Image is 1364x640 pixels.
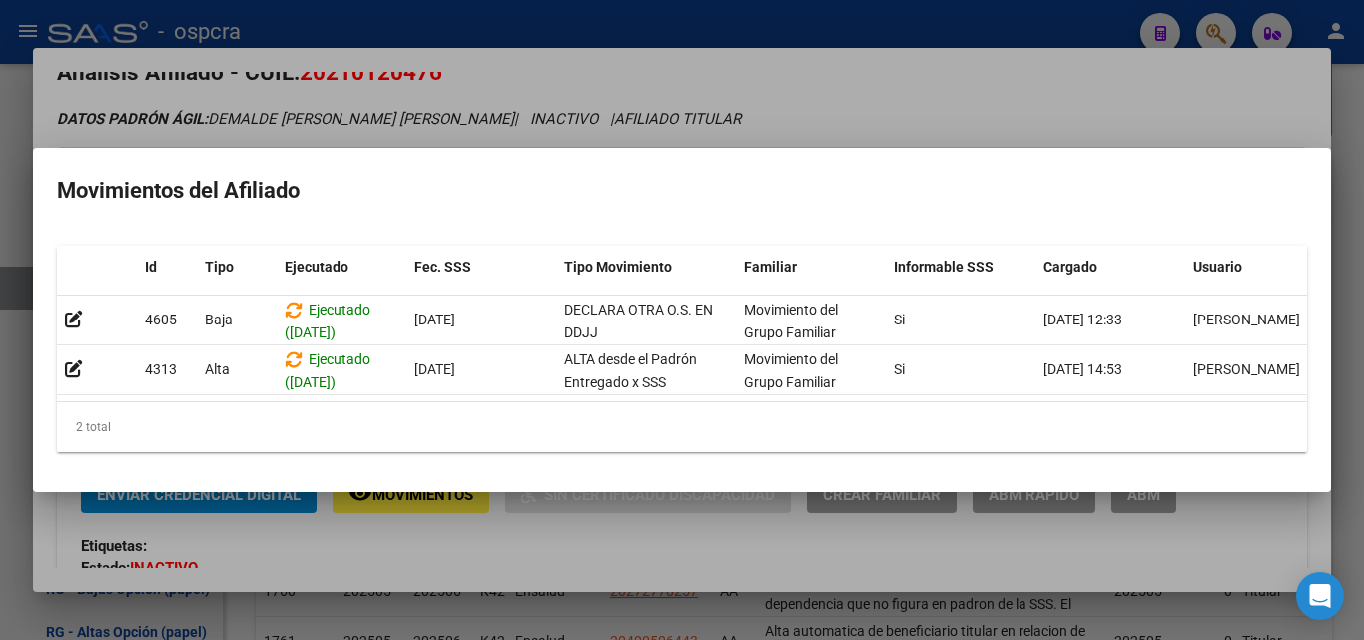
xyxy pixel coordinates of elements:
span: [DATE] 14:53 [1043,361,1122,377]
span: [DATE] [414,361,455,377]
span: Movimiento del Grupo Familiar [744,302,838,340]
span: Id [145,259,157,275]
datatable-header-cell: Usuario [1185,246,1335,289]
datatable-header-cell: Familiar [736,246,886,289]
datatable-header-cell: Cargado [1035,246,1185,289]
span: ALTA desde el Padrón Entregado x SSS [564,351,697,390]
datatable-header-cell: Informable SSS [886,246,1035,289]
h2: Movimientos del Afiliado [57,172,1307,210]
span: Cargado [1043,259,1097,275]
datatable-header-cell: Id [137,246,197,289]
span: Baja [205,312,233,327]
span: Familiar [744,259,797,275]
span: Alta [205,361,230,377]
span: [PERSON_NAME] [1193,312,1300,327]
span: Ejecutado ([DATE]) [285,302,370,340]
span: [PERSON_NAME] [1193,361,1300,377]
span: Tipo [205,259,234,275]
span: Si [894,361,905,377]
datatable-header-cell: Tipo Movimiento [556,246,736,289]
span: Ejecutado [285,259,348,275]
span: Fec. SSS [414,259,471,275]
span: DECLARA OTRA O.S. EN DDJJ [564,302,713,340]
div: Open Intercom Messenger [1296,572,1344,620]
span: Si [894,312,905,327]
span: Movimiento del Grupo Familiar [744,351,838,390]
span: 4313 [145,361,177,377]
span: Ejecutado ([DATE]) [285,351,370,390]
span: Usuario [1193,259,1242,275]
span: 4605 [145,312,177,327]
span: Informable SSS [894,259,994,275]
span: Tipo Movimiento [564,259,672,275]
datatable-header-cell: Fec. SSS [406,246,556,289]
datatable-header-cell: Tipo [197,246,277,289]
datatable-header-cell: Ejecutado [277,246,406,289]
div: 2 total [57,402,1307,452]
span: [DATE] 12:33 [1043,312,1122,327]
span: [DATE] [414,312,455,327]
